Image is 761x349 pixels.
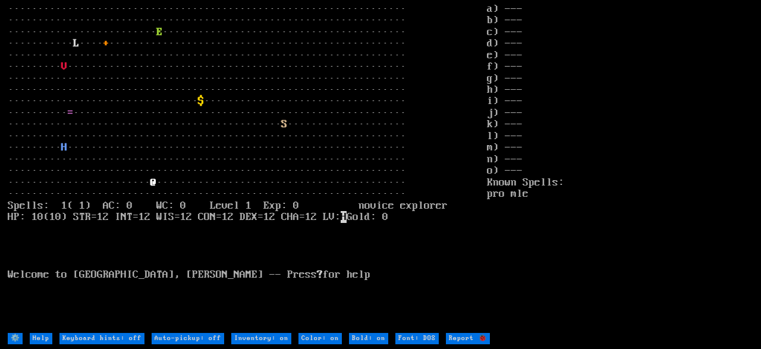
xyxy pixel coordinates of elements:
font: S [281,118,287,130]
larn: ··································································· ·····························... [8,4,487,332]
input: Inventory: on [231,333,291,344]
font: L [73,37,79,49]
b: ? [317,269,323,281]
input: Help [30,333,52,344]
font: $ [198,95,204,107]
font: V [61,61,67,73]
font: = [67,107,73,119]
font: @ [150,177,156,188]
input: Report 🐞 [446,333,490,344]
input: ⚙️ [8,333,23,344]
stats: a) --- b) --- c) --- d) --- e) --- f) --- g) --- h) --- i) --- j) --- k) --- l) --- m) --- n) ---... [487,4,753,332]
input: Auto-pickup: off [152,333,224,344]
input: Font: DOS [395,333,439,344]
input: Keyboard hints: off [59,333,144,344]
input: Color: on [298,333,342,344]
input: Bold: on [349,333,388,344]
mark: H [341,211,347,223]
font: E [156,26,162,38]
font: H [61,142,67,153]
font: + [103,37,109,49]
